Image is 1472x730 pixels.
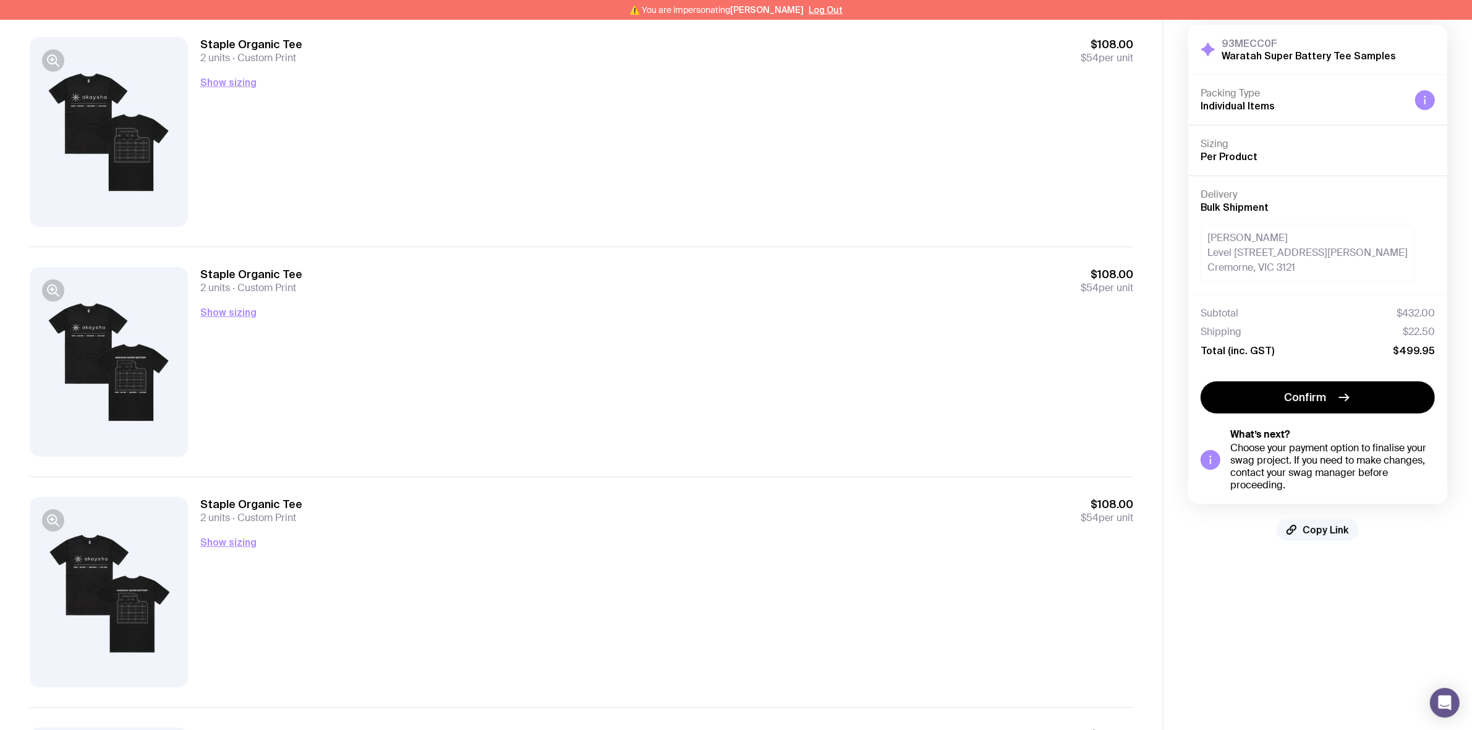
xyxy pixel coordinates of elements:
span: Subtotal [1201,307,1238,320]
span: 2 units [200,51,230,64]
span: Per Product [1201,151,1257,162]
button: Show sizing [200,75,257,90]
div: [PERSON_NAME] Level [STREET_ADDRESS][PERSON_NAME] Cremorne, VIC 3121 [1201,224,1415,282]
h4: Packing Type [1201,87,1405,100]
span: Total (inc. GST) [1201,344,1274,357]
span: 2 units [200,281,230,294]
span: ⚠️ You are impersonating [629,5,804,15]
span: $108.00 [1081,267,1133,282]
button: Log Out [809,5,843,15]
button: Copy Link [1277,519,1359,541]
span: Shipping [1201,326,1241,338]
span: Bulk Shipment [1201,202,1269,213]
span: $54 [1081,51,1099,64]
button: Show sizing [200,305,257,320]
h4: Delivery [1201,189,1435,201]
div: Choose your payment option to finalise your swag project. If you need to make changes, contact yo... [1230,442,1435,491]
button: Confirm [1201,381,1435,414]
span: $54 [1081,511,1099,524]
span: per unit [1081,282,1133,294]
span: Custom Print [230,281,296,294]
span: $108.00 [1081,37,1133,52]
h2: Waratah Super Battery Tee Samples [1222,49,1396,62]
h3: 93MECC0F [1222,37,1396,49]
h4: Sizing [1201,138,1435,150]
span: per unit [1081,52,1133,64]
div: Open Intercom Messenger [1430,688,1460,718]
span: Confirm [1285,390,1327,405]
h3: Staple Organic Tee [200,37,302,52]
span: per unit [1081,512,1133,524]
span: $432.00 [1397,307,1435,320]
span: $499.95 [1393,344,1435,357]
span: Custom Print [230,51,296,64]
h5: What’s next? [1230,428,1435,441]
span: $54 [1081,281,1099,294]
span: Individual Items [1201,100,1275,111]
span: $108.00 [1081,497,1133,512]
span: Copy Link [1303,524,1349,536]
span: 2 units [200,511,230,524]
span: Custom Print [230,511,296,524]
h3: Staple Organic Tee [200,497,302,512]
button: Show sizing [200,535,257,550]
span: $22.50 [1403,326,1435,338]
h3: Staple Organic Tee [200,267,302,282]
span: [PERSON_NAME] [730,5,804,15]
